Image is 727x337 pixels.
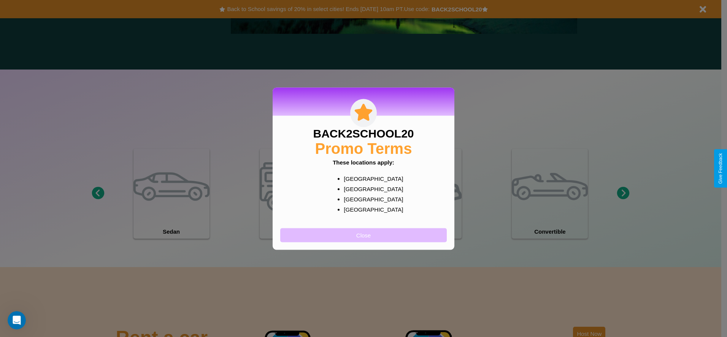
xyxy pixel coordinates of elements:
[315,140,412,157] h2: Promo Terms
[344,194,398,204] p: [GEOGRAPHIC_DATA]
[333,159,394,165] b: These locations apply:
[718,153,723,184] div: Give Feedback
[8,311,26,329] iframe: Intercom live chat
[344,173,398,184] p: [GEOGRAPHIC_DATA]
[313,127,414,140] h3: BACK2SCHOOL20
[344,184,398,194] p: [GEOGRAPHIC_DATA]
[344,204,398,214] p: [GEOGRAPHIC_DATA]
[280,228,447,242] button: Close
